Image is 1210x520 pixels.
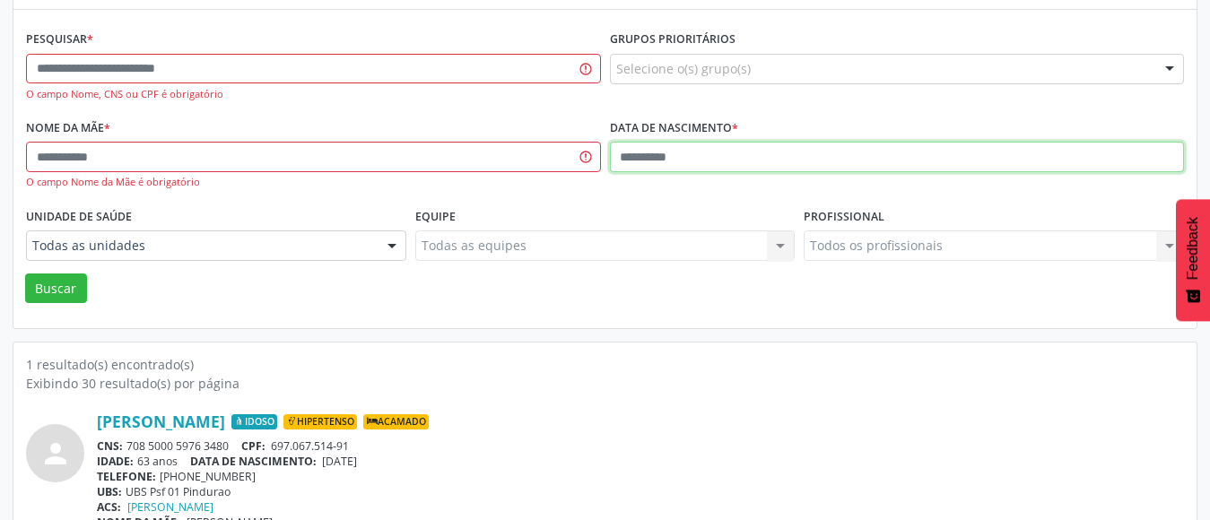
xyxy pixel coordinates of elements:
label: Pesquisar [26,26,93,54]
span: CNS: [97,438,123,454]
label: Profissional [804,203,884,230]
span: [DATE] [322,454,357,469]
button: Feedback - Mostrar pesquisa [1176,199,1210,321]
span: DATA DE NASCIMENTO: [190,454,317,469]
label: Data de nascimento [610,115,738,143]
label: Grupos prioritários [610,26,736,54]
div: 63 anos [97,454,1184,469]
div: O campo Nome da Mãe é obrigatório [26,175,601,190]
span: UBS: [97,484,122,499]
span: ACS: [97,499,121,515]
div: O campo Nome, CNS ou CPF é obrigatório [26,87,601,102]
label: Equipe [415,203,456,230]
span: Idoso [231,414,277,430]
span: IDADE: [97,454,134,469]
a: [PERSON_NAME] [97,412,225,431]
div: Exibindo 30 resultado(s) por página [26,374,1184,393]
span: Feedback [1185,217,1201,280]
button: Buscar [25,273,87,304]
label: Unidade de saúde [26,203,132,230]
span: TELEFONE: [97,469,156,484]
div: [PHONE_NUMBER] [97,469,1184,484]
span: Acamado [363,414,429,430]
i: person [39,438,72,470]
span: Selecione o(s) grupo(s) [616,59,751,78]
span: Todas as unidades [32,237,370,255]
div: 1 resultado(s) encontrado(s) [26,355,1184,374]
div: UBS Psf 01 Pindurao [97,484,1184,499]
div: 708 5000 5976 3480 [97,438,1184,454]
label: Nome da mãe [26,115,110,143]
span: CPF: [241,438,266,454]
span: Hipertenso [283,414,357,430]
a: [PERSON_NAME] [127,499,213,515]
span: 697.067.514-91 [271,438,349,454]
